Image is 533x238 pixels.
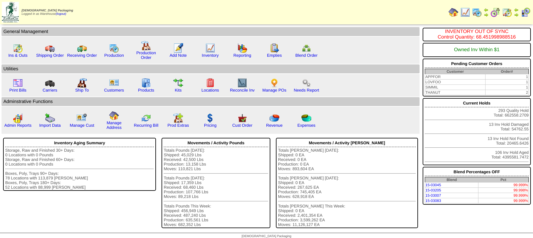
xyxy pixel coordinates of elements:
[170,53,187,58] a: Add Note
[485,80,528,85] td: 1
[278,139,416,147] div: Movements / Activity [PERSON_NAME]
[230,88,255,92] a: Reconcile Inv
[109,43,119,53] img: calendarprod.gif
[425,74,485,80] td: APPFOR
[425,60,529,68] div: Pending Customer Orders
[13,113,23,123] img: graph2.png
[478,177,529,183] th: Pct
[167,123,189,128] a: Prod Extras
[460,7,470,17] img: line_graph.gif
[2,27,420,36] td: General Management
[233,53,251,58] a: Reporting
[141,78,151,88] img: cabinet.gif
[425,193,441,198] a: 15-03007
[297,123,316,128] a: Expenses
[104,88,124,92] a: Customers
[472,7,482,17] img: calendarprod.gif
[478,183,529,188] td: 99.999%
[301,113,311,123] img: pie_chart2.png
[45,43,55,53] img: truck.gif
[67,53,97,58] a: Receiving Order
[425,80,485,85] td: LOVFOO
[425,99,529,107] div: Current Holds
[134,123,158,128] a: Recurring Bill
[9,88,27,92] a: Print Bills
[485,90,528,95] td: 2
[294,88,319,92] a: Needs Report
[478,193,529,198] td: 99.999%
[202,53,219,58] a: Inventory
[478,198,529,203] td: 99.999%
[242,235,291,238] span: [DEMOGRAPHIC_DATA] Packaging
[45,78,55,88] img: truck3.gif
[232,123,252,128] a: Cust Order
[425,29,529,40] div: INVENTORY OUT OF SYNC Control Quantity: 68.451998988516
[425,90,485,95] td: THANUT
[425,183,441,187] a: 15-03045
[269,78,279,88] img: po.png
[13,43,23,53] img: calendarinout.gif
[175,88,182,92] a: Kits
[201,88,219,92] a: Locations
[269,43,279,53] img: workorder.gif
[237,113,247,123] img: cust_order.png
[164,139,268,147] div: Movements / Activity Pounds
[70,123,94,128] a: Manage Cust
[449,7,458,17] img: home.gif
[204,123,217,128] a: Pricing
[521,7,531,17] img: calendarcustomer.gif
[425,188,441,192] a: 15-03205
[514,12,519,17] img: arrowright.gif
[107,121,122,130] a: Manage Address
[485,74,528,80] td: 1
[205,43,215,53] img: line_graph.gif
[425,69,485,74] th: Customer
[425,85,485,90] td: SIMMIL
[173,43,183,53] img: orders.gif
[423,98,531,165] div: 293 Quality Hold Total: 662558.2709 13 Inv Hold Damaged Total: 54762.55 13 Inv Hold Not Found Tot...
[104,53,124,58] a: Production
[425,168,529,176] div: Blend Percentages OFF
[514,7,519,12] img: arrowleft.gif
[301,78,311,88] img: workflow.png
[485,85,528,90] td: 1
[237,43,247,53] img: graph.gif
[109,111,119,121] img: home.gif
[484,12,489,17] img: arrowright.gif
[295,53,318,58] a: Blend Order
[8,53,27,58] a: Ins & Outs
[138,88,154,92] a: Products
[36,53,64,58] a: Shipping Order
[502,7,512,17] img: calendarinout.gif
[173,113,183,123] img: prodextras.gif
[136,51,156,60] a: Production Order
[2,97,420,106] td: Adminstrative Functions
[22,9,73,16] span: Logged in as Warehouse
[484,7,489,12] img: arrowleft.gif
[141,41,151,51] img: factory.gif
[262,88,286,92] a: Manage POs
[2,64,420,73] td: Utilities
[478,188,529,193] td: 99.998%
[109,78,119,88] img: customers.gif
[278,148,416,227] div: Totals [PERSON_NAME] [DATE]: Shipped: 0 EA Received: 0 EA Production: 0 EA Moves: 893,604 EA Tota...
[164,148,268,227] div: Totals Pounds [DATE]: Shipped: 45,029 Lbs Received: 42,500 Lbs Production: 13,158 Lbs Moves: 110,...
[269,113,279,123] img: pie_chart.png
[301,43,311,53] img: network.png
[490,7,500,17] img: calendarblend.gif
[237,78,247,88] img: line_graph2.gif
[77,43,87,53] img: truck2.gif
[425,44,529,56] div: Owned Inv Within $1
[45,113,55,123] img: import.gif
[43,88,57,92] a: Carriers
[141,113,151,123] img: reconcile.gif
[75,88,89,92] a: Ship To
[266,123,282,128] a: Revenue
[485,69,528,74] th: Order#
[425,177,478,183] th: Blend
[205,113,215,123] img: dollar.gif
[22,9,73,12] span: [DEMOGRAPHIC_DATA] Packaging
[5,139,154,147] div: Inventory Aging Summary
[77,78,87,88] img: factory2.gif
[4,123,31,128] a: Admin Reports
